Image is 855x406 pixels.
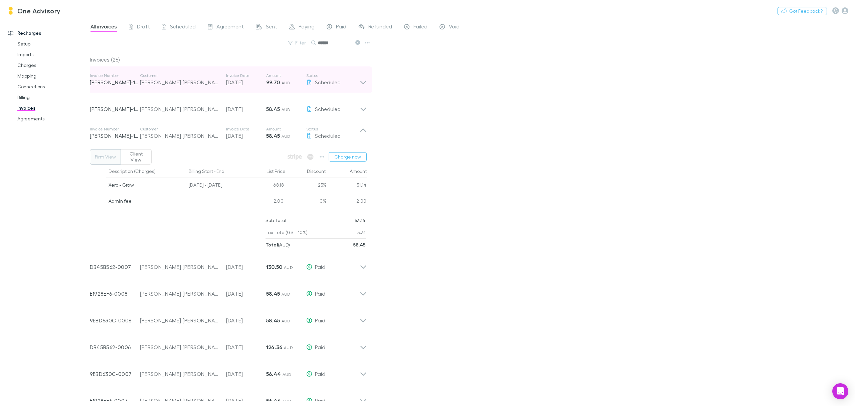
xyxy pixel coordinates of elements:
[186,178,246,194] div: [DATE] - [DATE]
[266,23,277,32] span: Sent
[11,60,95,71] a: Charges
[266,214,287,226] p: Sub Total
[140,343,219,351] div: [PERSON_NAME] [PERSON_NAME] Pty Ltd
[282,80,291,85] span: AUD
[140,290,219,298] div: [PERSON_NAME] [PERSON_NAME] Unit Trust
[140,132,219,140] div: [PERSON_NAME] [PERSON_NAME] Unit Trust
[778,7,827,15] button: Got Feedback?
[7,7,15,15] img: One Advisory's Logo
[140,105,219,113] div: [PERSON_NAME] [PERSON_NAME] ([GEOGRAPHIC_DATA]) Unit Trust
[11,49,95,60] a: Imports
[266,371,281,377] strong: 56.44
[368,23,392,32] span: Refunded
[286,152,304,162] span: Available when invoice is finalised
[449,23,460,32] span: Void
[170,23,196,32] span: Scheduled
[140,126,219,132] p: Customer
[266,317,280,324] strong: 58.45
[3,3,65,19] a: One Advisory
[285,39,310,47] button: Filter
[11,103,95,113] a: Invoices
[226,73,266,78] p: Invoice Date
[306,126,360,132] p: Status
[315,106,341,112] span: Scheduled
[266,132,280,139] strong: 58.45
[121,149,152,165] button: Client View
[11,81,95,92] a: Connections
[266,290,280,297] strong: 58.45
[90,126,140,132] p: Invoice Number
[226,132,266,140] p: [DATE]
[286,194,326,210] div: 0%
[355,214,366,226] p: 53.14
[84,358,372,385] div: 9EBD630C-0007[PERSON_NAME] [PERSON_NAME] ([GEOGRAPHIC_DATA]) Unit Trust[DATE]56.44 AUDPaid
[266,397,281,404] strong: 56.44
[353,242,366,247] strong: 58.45
[140,73,219,78] p: Customer
[315,264,325,270] span: Paid
[283,372,292,377] span: AUD
[315,132,341,139] span: Scheduled
[11,71,95,81] a: Mapping
[266,344,283,350] strong: 124.36
[90,73,140,78] p: Invoice Number
[306,73,360,78] p: Status
[226,105,266,113] p: [DATE]
[90,343,140,351] p: DB45B562-0006
[17,7,61,15] h3: One Advisory
[266,79,280,86] strong: 99.70
[315,397,325,404] span: Paid
[90,290,140,298] p: E1928EF6-0008
[266,126,306,132] p: Amount
[266,239,290,251] p: ( AUD )
[140,78,219,86] div: [PERSON_NAME] [PERSON_NAME] Pty Ltd
[137,23,150,32] span: Draft
[282,292,291,297] span: AUD
[266,106,280,112] strong: 58.45
[226,343,266,351] p: [DATE]
[315,344,325,350] span: Paid
[266,264,283,270] strong: 130.50
[11,38,95,49] a: Setup
[282,134,291,139] span: AUD
[226,397,266,405] p: [DATE]
[413,23,427,32] span: Failed
[283,399,292,404] span: AUD
[90,78,140,86] p: [PERSON_NAME]-1487
[832,383,848,399] div: Open Intercom Messenger
[282,318,291,323] span: AUD
[90,397,140,405] p: E1928EF6-0007
[84,93,372,120] div: [PERSON_NAME]-1460[PERSON_NAME] [PERSON_NAME] ([GEOGRAPHIC_DATA]) Unit Trust[DATE]58.45 AUDScheduled
[90,132,140,140] p: [PERSON_NAME]-1542
[315,371,325,377] span: Paid
[226,263,266,271] p: [DATE]
[1,28,95,38] a: Recharges
[282,107,291,112] span: AUD
[140,370,219,378] div: [PERSON_NAME] [PERSON_NAME] ([GEOGRAPHIC_DATA]) Unit Trust
[84,120,372,146] div: Invoice Number[PERSON_NAME]-1542Customer[PERSON_NAME] [PERSON_NAME] Unit TrustInvoice Date[DATE]A...
[109,194,184,208] div: Admin fee
[226,316,266,324] p: [DATE]
[11,113,95,124] a: Agreements
[90,370,140,378] p: 9EBD630C-0007
[326,178,367,194] div: 51.14
[140,263,219,271] div: [PERSON_NAME] [PERSON_NAME] Pty Ltd
[315,79,341,85] span: Scheduled
[91,23,117,32] span: All invoices
[286,178,326,194] div: 25%
[315,290,325,297] span: Paid
[84,251,372,278] div: DB45B562-0007[PERSON_NAME] [PERSON_NAME] Pty Ltd[DATE]130.50 AUDPaid
[90,263,140,271] p: DB45B562-0007
[226,126,266,132] p: Invoice Date
[336,23,346,32] span: Paid
[246,194,286,210] div: 2.00
[90,105,140,113] p: [PERSON_NAME]-1460
[299,23,315,32] span: Paying
[84,304,372,331] div: 9EBD630C-0008[PERSON_NAME] [PERSON_NAME] ([GEOGRAPHIC_DATA]) Unit Trust[DATE]58.45 AUDPaid
[84,331,372,358] div: DB45B562-0006[PERSON_NAME] [PERSON_NAME] Pty Ltd[DATE]124.36 AUDPaid
[284,265,293,270] span: AUD
[84,66,372,93] div: Invoice Number[PERSON_NAME]-1487Customer[PERSON_NAME] [PERSON_NAME] Pty LtdInvoice Date[DATE]Amou...
[11,92,95,103] a: Billing
[140,397,219,405] div: [PERSON_NAME] [PERSON_NAME] Unit Trust
[226,290,266,298] p: [DATE]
